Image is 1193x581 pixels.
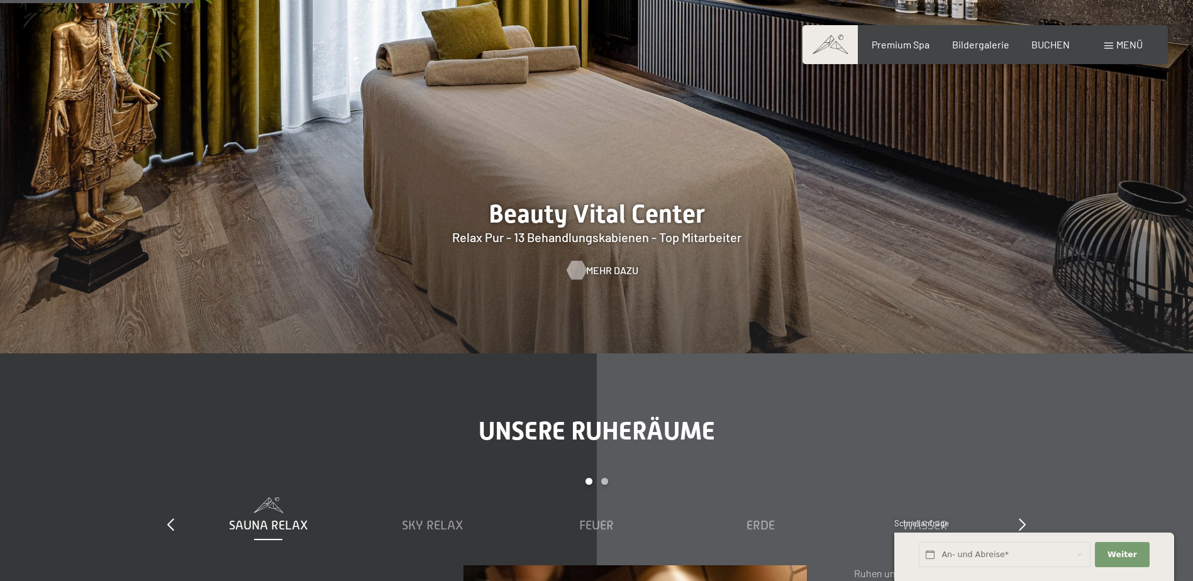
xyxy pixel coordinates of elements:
span: Schnellanfrage [894,518,949,528]
span: Weiter [1107,549,1137,560]
a: Mehr dazu [567,263,626,277]
span: Mehr dazu [586,263,638,277]
div: Carousel Pagination [186,478,1007,497]
a: Bildergalerie [952,38,1009,50]
span: Erde [746,518,775,532]
div: Carousel Page 1 (Current Slide) [585,478,592,485]
span: Unsere Ruheräume [479,416,715,446]
span: Feuer [579,518,614,532]
a: Premium Spa [872,38,929,50]
div: Carousel Page 2 [601,478,608,485]
span: Menü [1116,38,1143,50]
a: BUCHEN [1031,38,1070,50]
span: Sauna Relax [229,518,308,532]
button: Weiter [1095,542,1149,568]
span: Sky Relax [402,518,463,532]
